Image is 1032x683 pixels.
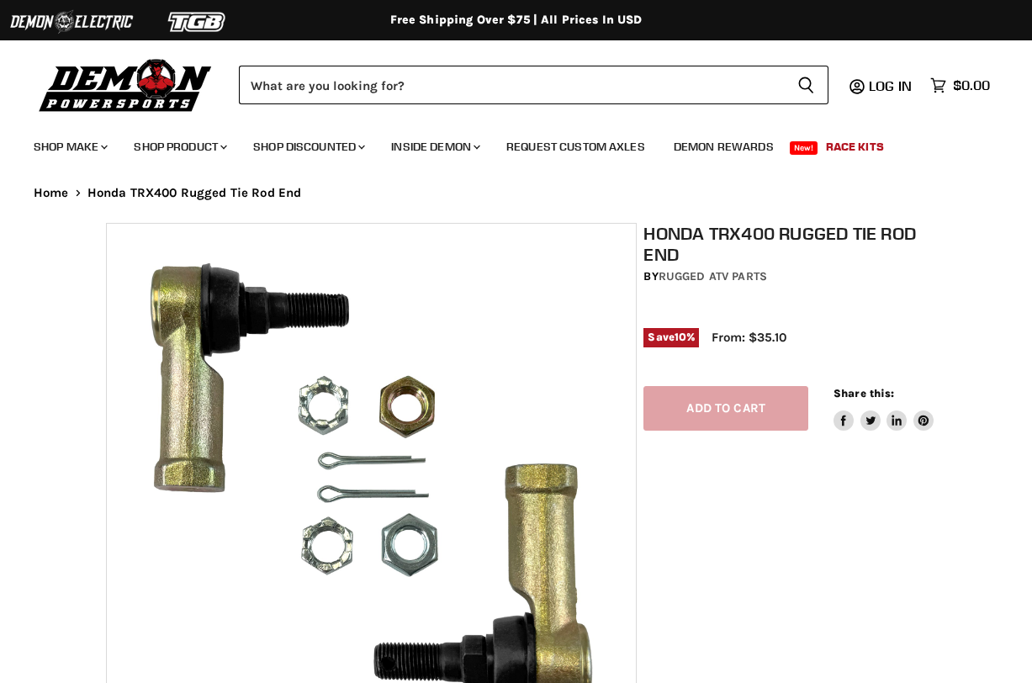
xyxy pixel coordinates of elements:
span: $0.00 [953,77,990,93]
span: Honda TRX400 Rugged Tie Rod End [87,186,302,200]
a: Rugged ATV Parts [659,269,767,283]
button: Search [784,66,828,104]
h1: Honda TRX400 Rugged Tie Rod End [643,223,933,265]
span: Share this: [834,387,894,400]
span: 10 [675,331,686,343]
a: Inside Demon [378,130,490,164]
img: Demon Powersports [34,55,218,114]
div: by [643,267,933,286]
img: TGB Logo 2 [135,6,261,38]
a: Shop Product [121,130,237,164]
form: Product [239,66,828,104]
a: Shop Discounted [241,130,375,164]
a: $0.00 [922,73,998,98]
a: Demon Rewards [661,130,786,164]
a: Race Kits [813,130,897,164]
span: From: $35.10 [712,330,786,345]
ul: Main menu [21,123,986,164]
a: Shop Make [21,130,118,164]
a: Log in [861,78,922,93]
span: Save % [643,328,699,347]
span: New! [790,141,818,155]
span: Log in [869,77,912,94]
aside: Share this: [834,386,934,431]
a: Request Custom Axles [494,130,658,164]
input: Search [239,66,784,104]
img: Demon Electric Logo 2 [8,6,135,38]
a: Home [34,186,69,200]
